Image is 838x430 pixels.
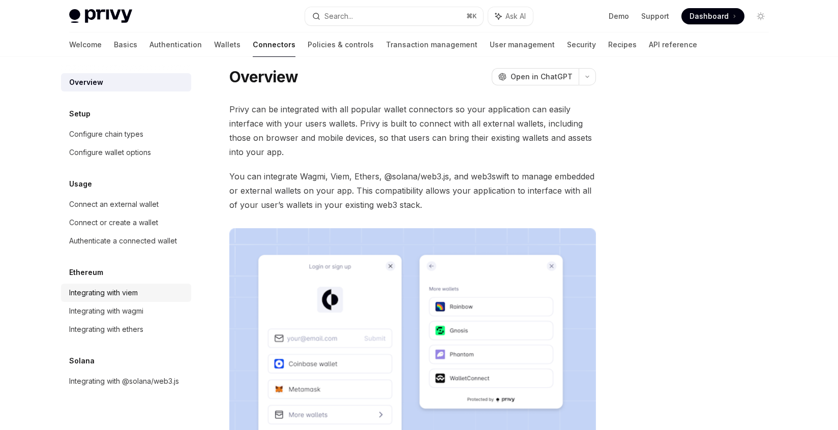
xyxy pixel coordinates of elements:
h5: Ethereum [69,266,103,279]
button: Open in ChatGPT [492,68,579,85]
h5: Setup [69,108,91,120]
a: Authenticate a connected wallet [61,232,191,250]
a: Demo [609,11,629,21]
a: Integrating with viem [61,284,191,302]
a: Recipes [608,33,637,57]
div: Configure chain types [69,128,143,140]
a: Connect an external wallet [61,195,191,213]
a: User management [490,33,555,57]
img: light logo [69,9,132,23]
a: Configure wallet options [61,143,191,162]
span: ⌘ K [466,12,477,20]
a: Support [641,11,669,21]
a: Integrating with wagmi [61,302,191,320]
h5: Usage [69,178,92,190]
div: Overview [69,76,103,88]
h5: Solana [69,355,95,367]
a: Connect or create a wallet [61,213,191,232]
a: Basics [114,33,137,57]
button: Ask AI [488,7,533,25]
span: Ask AI [505,11,526,21]
div: Integrating with @solana/web3.js [69,375,179,387]
span: Privy can be integrated with all popular wallet connectors so your application can easily interfa... [229,102,596,159]
a: API reference [649,33,697,57]
a: Overview [61,73,191,91]
div: Integrating with ethers [69,323,143,335]
a: Security [567,33,596,57]
a: Integrating with ethers [61,320,191,339]
button: Search...⌘K [305,7,483,25]
button: Toggle dark mode [753,8,769,24]
div: Configure wallet options [69,146,151,159]
a: Integrating with @solana/web3.js [61,372,191,390]
div: Search... [324,10,353,22]
div: Authenticate a connected wallet [69,235,177,247]
span: Dashboard [690,11,729,21]
span: You can integrate Wagmi, Viem, Ethers, @solana/web3.js, and web3swift to manage embedded or exter... [229,169,596,212]
span: Open in ChatGPT [511,72,573,82]
a: Authentication [149,33,202,57]
div: Integrating with viem [69,287,138,299]
a: Welcome [69,33,102,57]
div: Integrating with wagmi [69,305,143,317]
a: Dashboard [681,8,744,24]
h1: Overview [229,68,298,86]
a: Transaction management [386,33,477,57]
div: Connect or create a wallet [69,217,158,229]
a: Wallets [214,33,241,57]
a: Policies & controls [308,33,374,57]
a: Configure chain types [61,125,191,143]
a: Connectors [253,33,295,57]
div: Connect an external wallet [69,198,159,210]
